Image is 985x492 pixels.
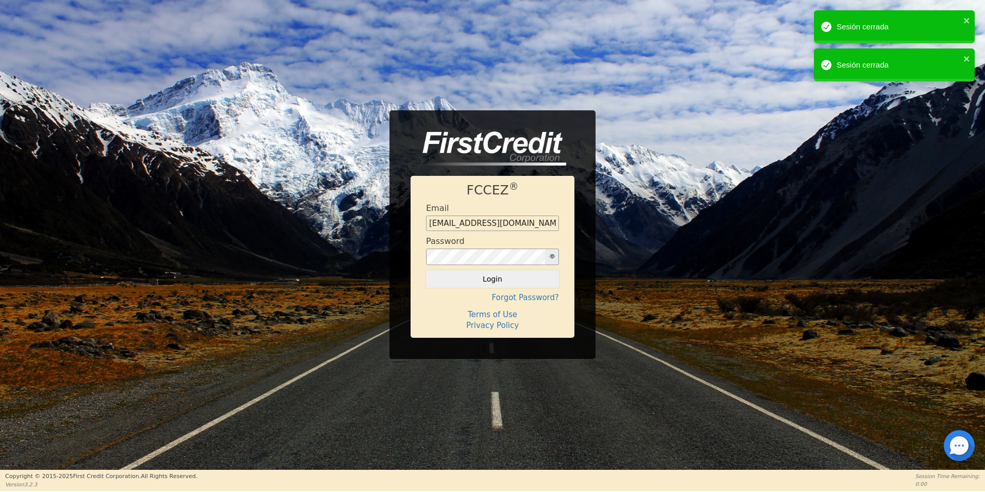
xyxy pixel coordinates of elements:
button: close [963,14,971,26]
sup: ® [509,181,519,192]
div: Sesión cerrada [837,59,960,71]
input: Enter email [426,216,559,231]
input: password [426,249,546,265]
h4: Privacy Policy [426,321,559,330]
div: Sesión cerrada [837,21,960,33]
p: Version 3.2.3 [5,481,197,488]
span: All Rights Reserved. [141,473,197,480]
p: 0:00 [915,480,980,488]
p: Copyright © 2015- 2025 First Credit Corporation. [5,472,197,481]
img: logo-CMu_cnol.png [411,132,566,166]
p: Session Time Remaining: [915,472,980,480]
button: close [963,53,971,64]
h4: Terms of Use [426,310,559,319]
h1: FCCEZ [426,183,559,198]
h4: Password [426,236,465,246]
h4: Forgot Password? [426,293,559,302]
button: Login [426,270,559,288]
h4: Email [426,203,449,213]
